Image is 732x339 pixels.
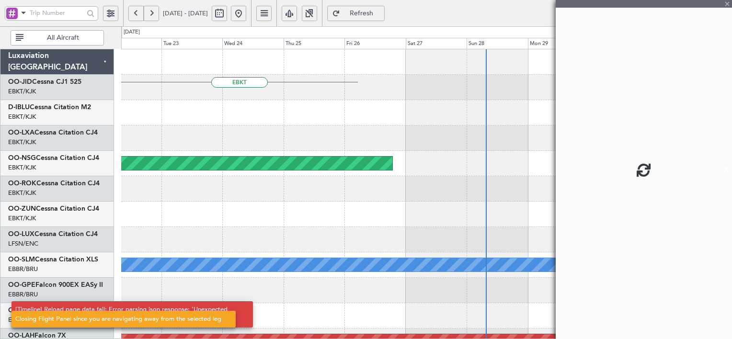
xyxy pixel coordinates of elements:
[8,113,36,121] a: EBKT/KJK
[8,256,98,263] a: OO-SLMCessna Citation XLS
[30,6,84,20] input: Trip Number
[8,256,35,263] span: OO-SLM
[8,129,34,136] span: OO-LXA
[406,38,467,49] div: Sat 27
[124,28,140,36] div: [DATE]
[8,87,36,96] a: EBKT/KJK
[15,315,221,324] div: Closing Flight Panel since you are navigating away from the selected leg
[8,104,91,111] a: D-IBLUCessna Citation M2
[8,189,36,197] a: EBKT/KJK
[8,180,36,187] span: OO-ROK
[8,239,38,248] a: LFSN/ENC
[8,282,35,288] span: OO-GPE
[8,282,103,288] a: OO-GPEFalcon 900EX EASy II
[342,10,381,17] span: Refresh
[327,6,385,21] button: Refresh
[100,38,161,49] div: Mon 22
[528,38,589,49] div: Mon 29
[8,155,36,161] span: OO-NSG
[8,129,98,136] a: OO-LXACessna Citation CJ4
[8,205,99,212] a: OO-ZUNCessna Citation CJ4
[8,163,36,172] a: EBKT/KJK
[11,30,104,45] button: All Aircraft
[284,38,344,49] div: Thu 25
[161,38,222,49] div: Tue 23
[8,180,100,187] a: OO-ROKCessna Citation CJ4
[8,79,32,85] span: OO-JID
[8,231,98,237] a: OO-LUXCessna Citation CJ4
[8,265,38,273] a: EBBR/BRU
[8,214,36,223] a: EBKT/KJK
[222,38,283,49] div: Wed 24
[467,38,527,49] div: Sun 28
[8,79,81,85] a: OO-JIDCessna CJ1 525
[8,231,34,237] span: OO-LUX
[8,205,36,212] span: OO-ZUN
[25,34,101,41] span: All Aircraft
[344,38,405,49] div: Fri 26
[8,155,99,161] a: OO-NSGCessna Citation CJ4
[8,138,36,147] a: EBKT/KJK
[163,9,208,18] span: [DATE] - [DATE]
[8,104,30,111] span: D-IBLU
